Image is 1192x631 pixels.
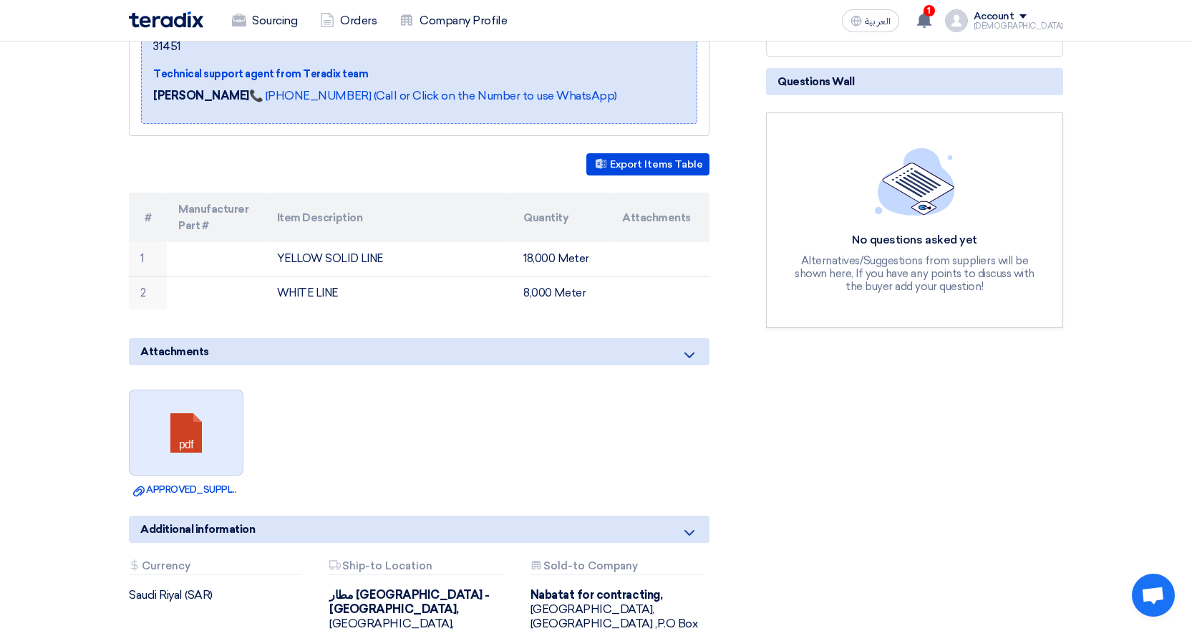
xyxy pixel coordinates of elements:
button: العربية [842,9,899,32]
div: Account [974,11,1014,23]
b: Nabatat for contracting, [530,588,662,602]
img: empty_state_list.svg [875,148,955,215]
div: Ship-to Location [329,560,503,575]
div: No questions asked yet [793,233,1037,248]
img: Teradix logo [129,11,203,28]
div: Currency [129,560,302,575]
span: Attachments [140,344,209,360]
a: 📞 [PHONE_NUMBER] (Call or Click on the Number to use WhatsApp) [249,89,617,102]
a: Orders [309,5,388,37]
div: Sold-to Company [530,560,704,575]
span: Additional information [140,521,255,537]
a: Company Profile [388,5,518,37]
div: Saudi Riyal (SAR) [129,588,308,602]
a: Open chat [1132,574,1175,617]
img: profile_test.png [945,9,968,32]
b: مطار [GEOGRAPHIC_DATA] - [GEOGRAPHIC_DATA], [329,588,490,616]
th: # [129,193,167,242]
td: WHITE LINE [266,276,513,309]
td: 2 [129,276,167,309]
span: 1 [924,5,935,16]
span: Questions Wall [777,74,854,90]
td: 8,000 Meter [512,276,611,309]
th: Attachments [611,193,709,242]
th: Item Description [266,193,513,242]
td: YELLOW SOLID LINE [266,242,513,276]
a: Sourcing [221,5,309,37]
span: العربية [865,16,891,27]
strong: [PERSON_NAME] [153,89,249,102]
a: APPROVED_SUPPLY_SERVICE_CONTRACT_OF_ROAD_MARKING_REPAINTING_FOR_SOUTH_SERVICE_LEVEL_ROAD_.pdf [133,483,239,497]
button: Export Items Table [586,153,709,175]
th: Manufacturer Part # [167,193,266,242]
div: Alternatives/Suggestions from suppliers will be shown here, If you have any points to discuss wit... [793,254,1037,293]
th: Quantity [512,193,611,242]
td: 18,000 Meter [512,242,611,276]
td: 1 [129,242,167,276]
div: Technical support agent from Teradix team [153,67,685,82]
div: [DEMOGRAPHIC_DATA] [974,22,1063,30]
